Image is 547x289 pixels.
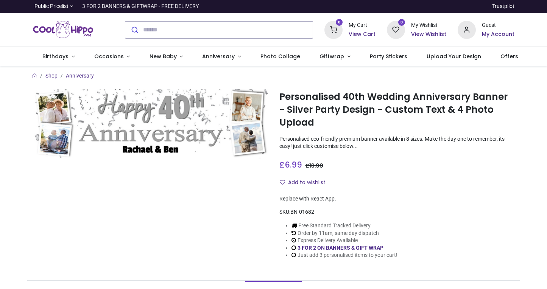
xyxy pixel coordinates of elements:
img: Cool Hippo [33,19,94,40]
div: Guest [482,22,514,29]
div: My Wishlist [411,22,446,29]
sup: 0 [398,19,405,26]
span: Party Stickers [370,53,407,60]
a: 0 [387,26,405,32]
a: View Wishlist [411,31,446,38]
span: £ [305,162,323,169]
a: Occasions [84,47,140,67]
h1: Personalised 40th Wedding Anniversary Banner - Silver Party Design - Custom Text & 4 Photo Upload [279,90,514,129]
a: Shop [45,73,58,79]
div: My Cart [349,22,376,29]
a: 0 [324,26,343,32]
span: Public Pricelist [34,3,69,10]
a: My Account [482,31,514,38]
sup: 0 [336,19,343,26]
li: Order by 11am, same day dispatch [291,230,397,237]
a: Birthdays [33,47,85,67]
span: 6.99 [285,159,302,170]
span: Birthdays [42,53,69,60]
a: View Cart [349,31,376,38]
span: Anniversary [202,53,235,60]
button: Add to wishlistAdd to wishlist [279,176,332,189]
a: Giftwrap [310,47,360,67]
img: Personalised 40th Wedding Anniversary Banner - Silver Party Design - Custom Text & 4 Photo Upload [33,89,268,159]
span: Offers [500,53,518,60]
div: 3 FOR 2 BANNERS & GIFTWRAP - FREE DELIVERY [82,3,199,10]
a: 3 FOR 2 ON BANNERS & GIFT WRAP [298,245,383,251]
span: New Baby [150,53,177,60]
a: Public Pricelist [33,3,73,10]
li: Express Delivery Available [291,237,397,244]
a: New Baby [140,47,193,67]
a: Anniversary [193,47,251,67]
button: Submit [125,22,143,38]
span: Occasions [94,53,124,60]
span: Giftwrap [319,53,344,60]
div: SKU: [279,208,514,216]
span: Upload Your Design [427,53,481,60]
span: Photo Collage [260,53,300,60]
a: Trustpilot [492,3,514,10]
div: Replace with React App. [279,195,514,203]
a: Anniversary [66,73,94,79]
i: Add to wishlist [280,180,285,185]
li: Free Standard Tracked Delivery [291,222,397,230]
li: Just add 3 personalised items to your cart! [291,252,397,259]
p: Personalised eco-friendly premium banner available in 8 sizes. Make the day one to remember, its ... [279,135,514,150]
span: £ [279,159,302,170]
span: 13.98 [309,162,323,169]
a: Logo of Cool Hippo [33,19,94,40]
span: BN-01682 [290,209,314,215]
